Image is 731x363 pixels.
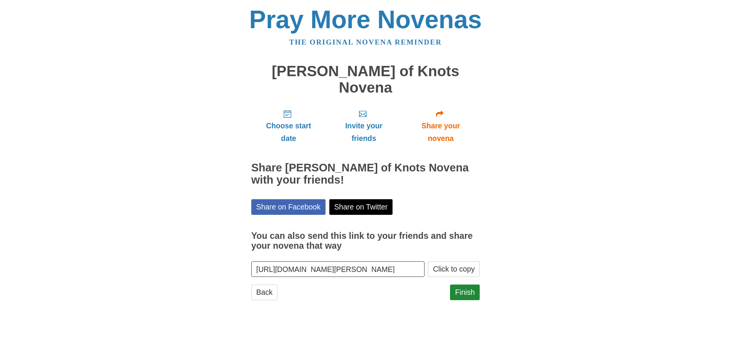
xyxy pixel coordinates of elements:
a: Finish [450,285,480,300]
span: Choose start date [259,120,318,145]
a: Share on Facebook [251,199,326,215]
a: Pray More Novenas [249,5,482,34]
button: Click to copy [428,261,480,277]
span: Invite your friends [334,120,394,145]
h2: Share [PERSON_NAME] of Knots Novena with your friends! [251,162,480,186]
span: Share your novena [409,120,472,145]
a: Back [251,285,278,300]
a: Invite your friends [326,103,402,149]
a: Share your novena [402,103,480,149]
a: Choose start date [251,103,326,149]
a: The original novena reminder [289,38,442,46]
h3: You can also send this link to your friends and share your novena that way [251,231,480,251]
a: Share on Twitter [329,199,393,215]
h1: [PERSON_NAME] of Knots Novena [251,63,480,96]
